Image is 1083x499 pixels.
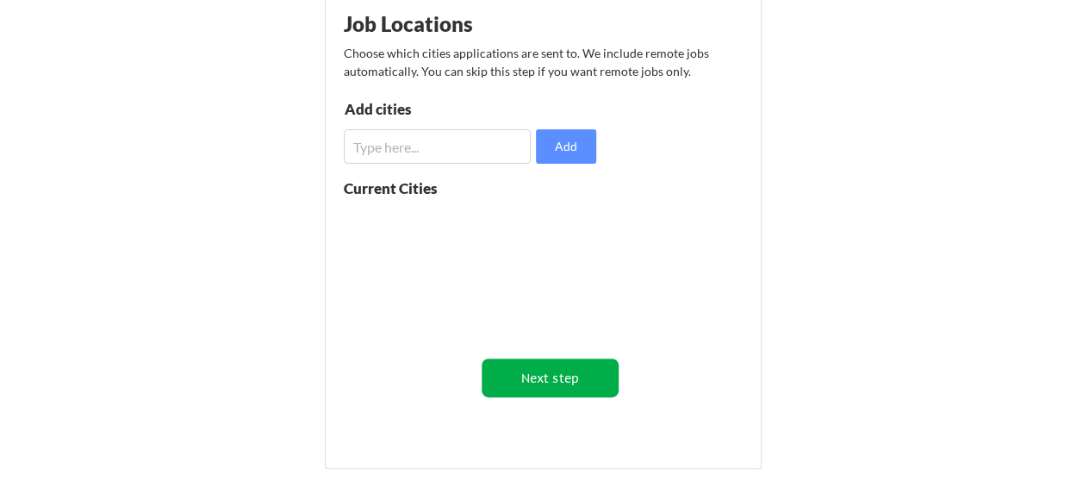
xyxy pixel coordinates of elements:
button: Next step [482,359,619,397]
div: Add cities [345,102,523,116]
button: Add [536,129,596,164]
div: Choose which cities applications are sent to. We include remote jobs automatically. You can skip ... [344,44,741,80]
div: Job Locations [344,14,562,34]
input: Type here... [344,129,532,164]
div: Current Cities [344,181,476,196]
